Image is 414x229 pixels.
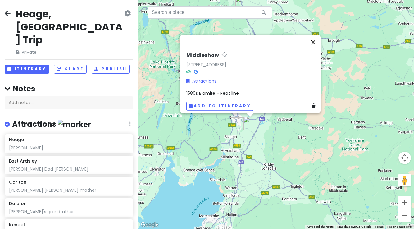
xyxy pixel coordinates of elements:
[375,225,384,228] a: Terms (opens in new tab)
[54,65,86,74] button: Share
[243,117,257,130] div: Middleshaw
[186,52,219,59] h6: Middleshaw
[9,166,129,172] div: [PERSON_NAME] Dad [PERSON_NAME]
[398,209,411,222] button: Zoom out
[186,90,239,96] span: 1580s Blamire - Peat line
[230,104,243,118] div: Kendal
[306,35,321,50] button: Close
[9,137,24,142] h6: Heage
[398,174,411,186] button: Drag Pegman onto the map to open Street View
[16,7,123,46] h2: Heage, [GEOGRAPHIC_DATA] Trip
[16,49,123,56] span: Private
[9,201,27,206] h6: Dalston
[186,62,226,68] a: [STREET_ADDRESS]
[337,225,371,228] span: Map data ©2025 Google
[92,65,130,74] button: Publish
[9,209,129,214] div: [PERSON_NAME]'s grandfather
[312,103,318,109] a: Delete place
[194,69,198,74] i: Google Maps
[398,196,411,209] button: Zoom in
[139,221,160,229] a: Open this area in Google Maps (opens a new window)
[186,78,216,85] a: Attractions
[387,225,412,228] a: Report a map error
[9,222,25,227] h6: Kendal
[58,120,91,129] img: marker
[5,96,133,109] div: Add notes...
[139,221,160,229] img: Google
[9,179,26,185] h6: Carlton
[9,158,37,164] h6: East Ardsley
[5,65,49,74] button: Itinerary
[221,52,228,59] a: Star place
[9,187,129,193] div: [PERSON_NAME] [PERSON_NAME] mother
[307,225,334,229] button: Keyboard shortcuts
[148,6,272,19] input: Search a place
[398,152,411,164] button: Map camera controls
[12,119,91,130] h4: Attractions
[9,145,129,151] div: [PERSON_NAME]
[5,84,133,94] h4: Notes
[186,102,253,111] button: Add to itinerary
[186,69,191,74] i: Tripadvisor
